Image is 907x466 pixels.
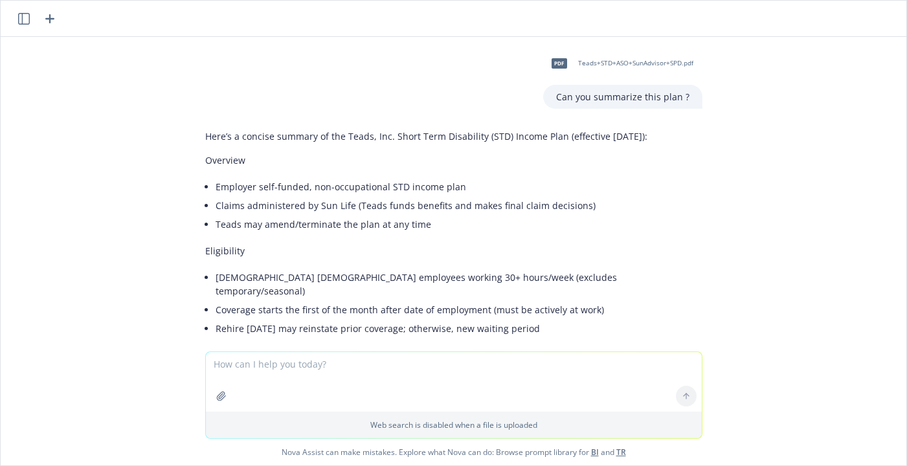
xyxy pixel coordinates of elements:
[216,215,702,234] li: Teads may amend/terminate the plan at any time
[216,196,702,215] li: Claims administered by Sun Life (Teads funds benefits and makes final claim decisions)
[556,90,689,104] p: Can you summarize this plan ?
[216,177,702,196] li: Employer self-funded, non-occupational STD income plan
[543,47,696,80] div: pdfTeads+STD+ASO+SunAdvisor+SPD.pdf
[216,300,702,319] li: Coverage starts the first of the month after date of employment (must be actively at work)
[214,419,694,430] p: Web search is disabled when a file is uploaded
[591,447,599,458] a: BI
[216,319,702,338] li: Rehire [DATE] may reinstate prior coverage; otherwise, new waiting period
[205,129,702,143] p: Here’s a concise summary of the Teads, Inc. Short Term Disability (STD) Income Plan (effective [D...
[578,59,693,67] span: Teads+STD+ASO+SunAdvisor+SPD.pdf
[205,153,702,167] p: Overview
[216,268,702,300] li: [DEMOGRAPHIC_DATA] [DEMOGRAPHIC_DATA] employees working 30+ hours/week (excludes temporary/seasonal)
[552,58,567,68] span: pdf
[205,244,702,258] p: Eligibility
[6,439,901,465] span: Nova Assist can make mistakes. Explore what Nova can do: Browse prompt library for and
[616,447,626,458] a: TR
[205,348,702,362] p: Key Benefits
